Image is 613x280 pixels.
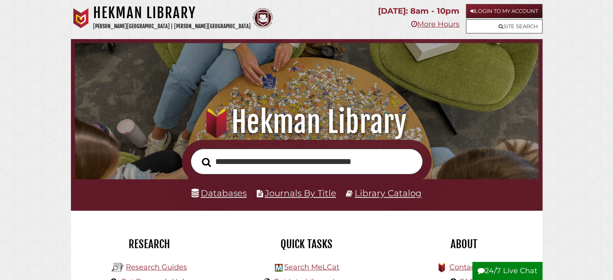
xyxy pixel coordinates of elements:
[466,19,542,33] a: Site Search
[71,8,91,28] img: Calvin University
[466,4,542,18] a: Login to My Account
[126,263,187,272] a: Research Guides
[391,237,536,251] h2: About
[77,237,222,251] h2: Research
[355,188,422,198] a: Library Catalog
[378,4,459,18] p: [DATE]: 8am - 10pm
[191,188,247,198] a: Databases
[202,157,211,167] i: Search
[253,8,273,28] img: Calvin Theological Seminary
[93,4,251,22] h1: Hekman Library
[449,263,489,272] a: Contact Us
[198,155,215,169] button: Search
[275,264,283,272] img: Hekman Library Logo
[284,263,339,272] a: Search MeLCat
[84,104,529,140] h1: Hekman Library
[93,22,251,31] p: [PERSON_NAME][GEOGRAPHIC_DATA] | [PERSON_NAME][GEOGRAPHIC_DATA]
[265,188,336,198] a: Journals By Title
[112,261,124,274] img: Hekman Library Logo
[234,237,379,251] h2: Quick Tasks
[411,20,459,29] a: More Hours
